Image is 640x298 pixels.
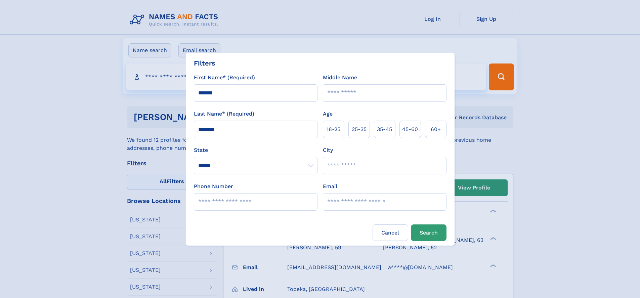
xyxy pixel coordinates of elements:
label: City [323,146,333,154]
label: Age [323,110,333,118]
label: First Name* (Required) [194,74,255,82]
span: 45‑60 [402,125,418,133]
div: Filters [194,58,215,68]
span: 60+ [431,125,441,133]
span: 18‑25 [327,125,340,133]
label: Cancel [373,224,408,241]
button: Search [411,224,446,241]
span: 35‑45 [377,125,392,133]
label: Phone Number [194,182,233,190]
span: 25‑35 [352,125,367,133]
label: Last Name* (Required) [194,110,254,118]
label: State [194,146,317,154]
label: Email [323,182,337,190]
label: Middle Name [323,74,357,82]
